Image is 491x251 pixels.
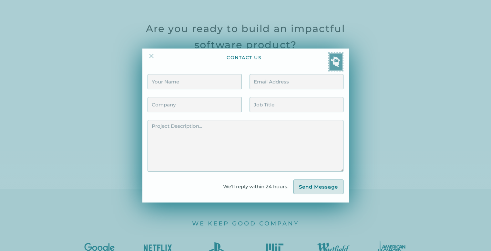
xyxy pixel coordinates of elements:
[227,55,261,71] div: contact us
[148,74,241,89] input: Your Name
[148,74,343,194] form: Contact Form
[250,74,343,89] input: Email Address
[250,97,343,112] input: Job Title
[293,180,343,194] input: Send Message
[223,183,293,191] div: We'll reply within 24 hours.
[148,97,241,112] input: Company
[328,52,343,71] img: Yeti postage stamp
[148,52,155,60] img: Close Icon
